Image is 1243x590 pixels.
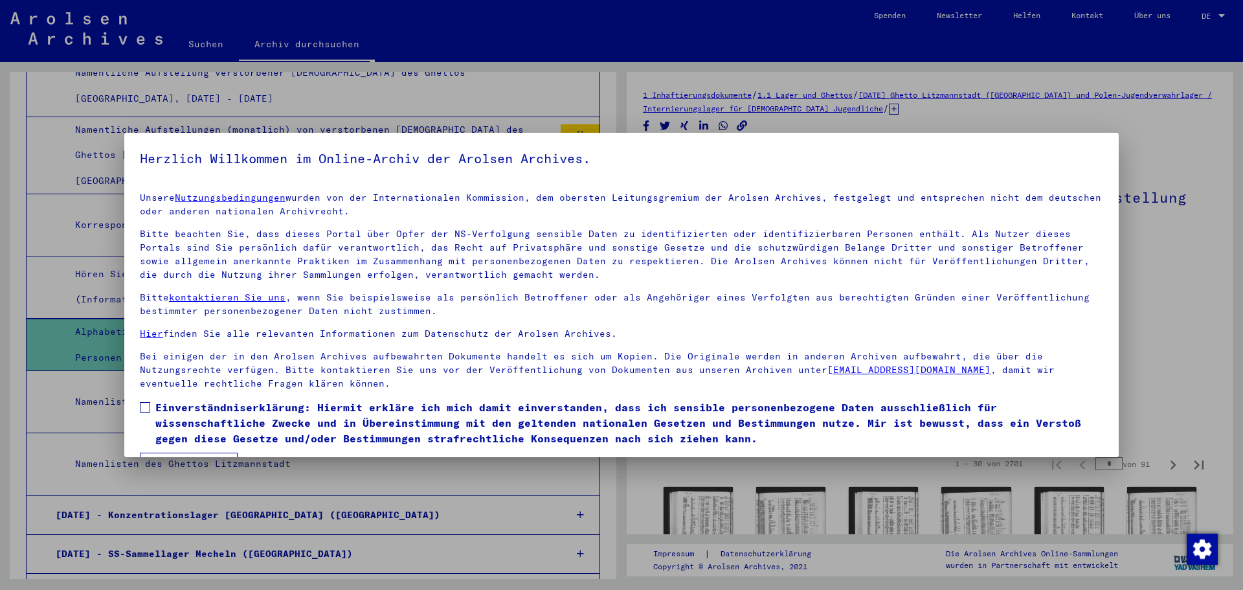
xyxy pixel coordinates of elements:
font: Bitte beachten Sie, dass dieses Portal über Opfer der NS-Verfolgung sensible Daten zu identifizie... [140,228,1090,280]
a: kontaktieren Sie uns [169,291,286,303]
font: Herzlich Willkommen im Online-Archiv der Arolsen Archives. [140,150,590,166]
font: wurden von der Internationalen Kommission, dem obersten Leitungsgremium der Arolsen Archives, fes... [140,192,1101,217]
font: Einverständniserklärung: Hiermit erkläre ich mich damit einverstanden, dass ich sensible personen... [155,401,1081,445]
font: finden Sie alle relevanten Informationen zum Datenschutz der Arolsen Archives. [163,328,617,339]
font: Bitte [140,291,169,303]
font: , damit wir eventuelle rechtliche Fragen klären können. [140,364,1055,389]
font: Bei einigen der in den Arolsen Archives aufbewahrten Dokumente handelt es sich um Kopien. Die Ori... [140,350,1043,376]
a: Hier [140,328,163,339]
font: Unsere [140,192,175,203]
button: Ich stimme zu [140,453,238,477]
img: Einwilligung ändern [1187,534,1218,565]
a: Nutzungsbedingungen [175,192,286,203]
font: , wenn Sie beispielsweise als persönlich Betroffener oder als Angehöriger eines Verfolgten aus be... [140,291,1090,317]
a: [EMAIL_ADDRESS][DOMAIN_NAME] [827,364,991,376]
